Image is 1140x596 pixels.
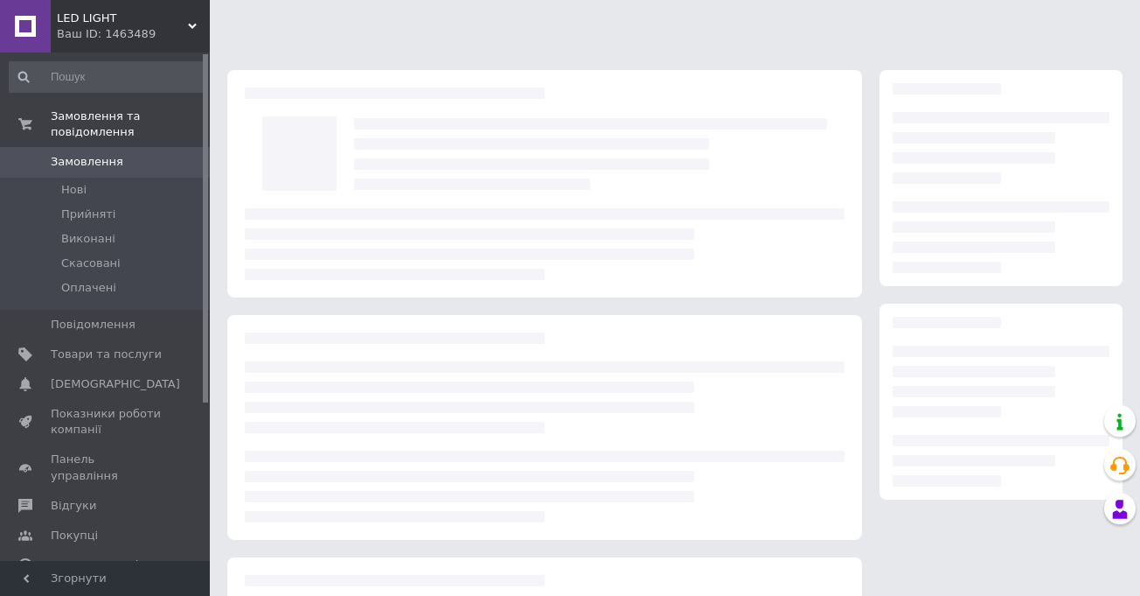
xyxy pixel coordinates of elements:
span: Каталог ProSale [51,557,145,573]
span: Показники роботи компанії [51,406,162,438]
div: Ваш ID: 1463489 [57,26,210,42]
span: Замовлення [51,154,123,170]
span: Скасовані [61,256,121,271]
input: Пошук [9,61,206,93]
span: Прийняті [61,207,115,222]
span: Нові [61,182,87,198]
span: Відгуки [51,498,96,514]
span: Панель управління [51,452,162,483]
span: Замовлення та повідомлення [51,109,210,140]
span: Товари та послуги [51,347,162,362]
span: Виконані [61,231,115,247]
span: Покупці [51,528,98,543]
span: LED LIGHT [57,11,188,26]
span: [DEMOGRAPHIC_DATA] [51,376,180,392]
span: Оплачені [61,280,116,296]
span: Повідомлення [51,317,136,333]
